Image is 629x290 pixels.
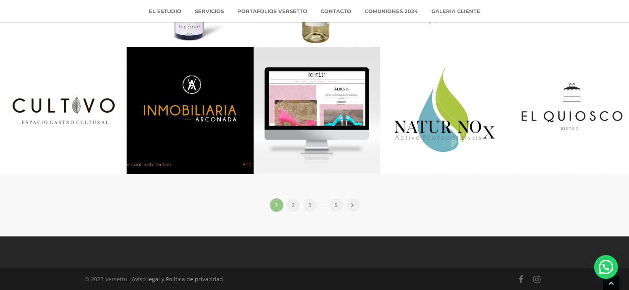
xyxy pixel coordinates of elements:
span: ... [320,201,325,209]
a: Instagram [529,271,545,287]
div: © 2023 Versetto | [85,274,223,285]
a: Zapatos Chelis [254,47,381,174]
a: 5 [329,198,343,212]
a: Arconada inmobiliaria [127,47,254,174]
a: Natur nox [380,47,507,174]
a: 2 [287,198,300,212]
a: Facebook [513,271,529,287]
a: Aviso legal y Política de privacidad [132,275,223,283]
a: 3 [303,198,317,212]
a: 1 [270,198,283,212]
